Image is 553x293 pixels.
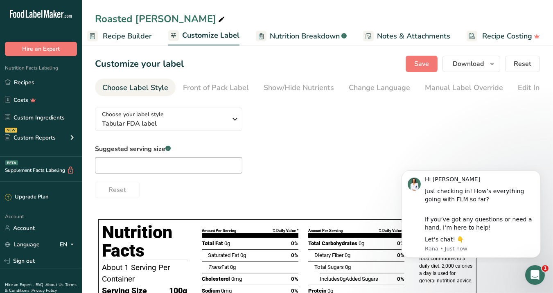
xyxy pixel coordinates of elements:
[232,276,242,282] span: 0mg
[108,185,126,195] span: Reset
[345,252,350,258] span: 0g
[230,264,236,270] span: 0g
[264,82,334,93] div: Show/Hide Nutrients
[45,282,65,288] a: About Us .
[308,240,357,246] span: Total Carbohydrates
[442,56,500,72] button: Download
[425,82,503,93] div: Manual Label Override
[87,27,152,45] a: Recipe Builder
[208,252,239,258] span: Saturated Fat
[202,276,230,282] span: Cholesterol
[5,42,77,56] button: Hire an Expert
[270,31,340,42] span: Nutrition Breakdown
[95,144,242,154] label: Suggested serving size
[262,3,276,18] div: Close
[208,264,229,270] span: Fat
[102,82,168,93] div: Choose Label Style
[95,108,242,131] button: Choose your label style Tabular FDA label
[314,252,343,258] span: Dietary Fiber
[183,82,249,93] div: Front of Pack Label
[5,160,18,165] div: BETA
[359,240,364,246] span: 0g
[345,264,351,270] span: 0g
[314,264,344,270] span: Total Sugars
[5,237,40,252] a: Language
[542,265,548,272] span: 1
[320,276,378,282] span: Includes Added Sugars
[363,27,450,45] a: Notes & Attachments
[36,282,45,288] a: FAQ .
[377,31,450,42] span: Notes & Attachments
[5,128,17,133] div: NEW
[102,223,187,260] h1: Nutrition Facts
[291,251,298,259] span: 0%
[5,282,34,288] a: Hire an Expert .
[414,59,429,69] span: Save
[291,275,298,283] span: 0%
[225,240,230,246] span: 0g
[102,119,227,128] span: Tabular FDA label
[5,193,48,201] div: Upgrade Plan
[467,27,540,45] a: Recipe Costing
[202,228,237,234] div: Amount Per Serving
[273,228,298,234] div: % Daily Value *
[95,57,184,71] h1: Customize your label
[240,252,246,258] span: 0g
[340,276,345,282] span: 0g
[256,27,347,45] a: Nutrition Breakdown
[246,3,262,19] button: Collapse window
[505,56,540,72] button: Reset
[453,59,484,69] span: Download
[514,59,531,69] span: Reset
[102,262,187,285] p: About 1 Serving Per Container
[182,30,239,41] span: Customize Label
[406,56,438,72] button: Save
[5,133,56,142] div: Custom Reports
[95,182,140,198] button: Reset
[349,82,410,93] div: Change Language
[208,264,221,270] i: Trans
[389,163,553,263] iframe: Intercom notifications message
[379,228,404,234] div: % Daily Value *
[308,228,343,234] div: Amount Per Serving
[525,265,545,285] iframe: Intercom live chat
[103,31,152,42] span: Recipe Builder
[202,240,223,246] span: Total Fat
[95,11,226,26] div: Roasted [PERSON_NAME]
[482,31,532,42] span: Recipe Costing
[102,110,164,119] span: Choose your label style
[5,3,21,19] button: go back
[168,26,239,46] a: Customize Label
[397,275,404,283] span: 0%
[291,239,298,248] span: 0%
[60,239,77,249] div: EN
